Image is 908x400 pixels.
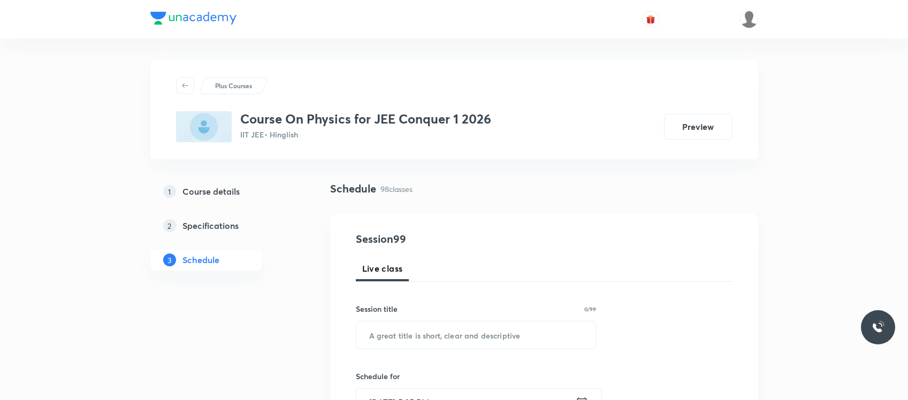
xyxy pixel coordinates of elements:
p: 0/99 [584,306,596,312]
button: avatar [642,11,659,28]
a: Company Logo [150,12,236,27]
h5: Schedule [182,253,219,266]
p: IIT JEE • Hinglish [240,129,491,140]
p: 98 classes [380,183,413,195]
h5: Course details [182,185,240,198]
button: Preview [664,114,732,140]
p: 2 [163,219,176,232]
img: Company Logo [150,12,236,25]
img: Dipti [740,10,758,28]
h4: Session 99 [356,231,551,247]
h5: Specifications [182,219,239,232]
a: 2Specifications [150,215,296,236]
h6: Schedule for [356,371,597,382]
h6: Session title [356,303,398,314]
p: 1 [163,185,176,198]
img: 8EFF34AC-FE94-4DC2-BAE0-DCC70B6EB1DA_plus.png [176,111,232,142]
h3: Course On Physics for JEE Conquer 1 2026 [240,111,491,127]
p: 3 [163,253,176,266]
img: ttu [872,321,884,334]
span: Live class [362,262,403,275]
input: A great title is short, clear and descriptive [356,321,596,349]
img: avatar [646,14,655,24]
p: Plus Courses [215,81,252,90]
a: 1Course details [150,181,296,202]
h4: Schedule [330,181,376,197]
